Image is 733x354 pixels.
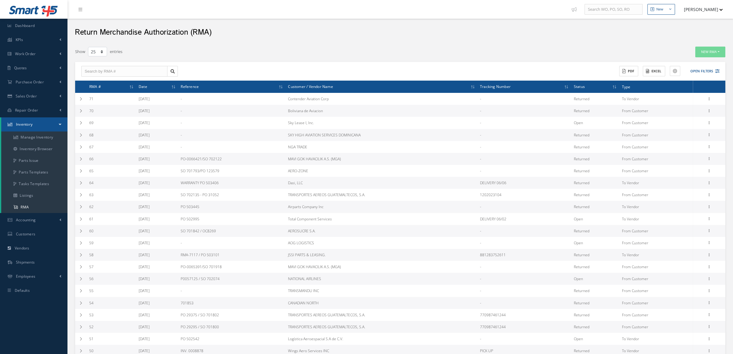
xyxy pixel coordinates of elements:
button: [PERSON_NAME] [678,3,723,15]
button: New [647,4,675,15]
td: - [478,297,571,309]
td: 56 [87,273,136,285]
span: From Customer [622,168,648,173]
td: [DATE] [136,177,178,189]
td: 770987461244 [478,321,571,333]
span: open [574,216,583,222]
a: Parts Templates [1,166,67,178]
td: 61 [87,213,136,225]
td: NGA TRADE [286,141,478,153]
a: Manage Inventory [1,131,67,143]
span: Repair Order [15,108,38,113]
span: returned [574,300,589,306]
td: Logística Aeroespacial S.A de C.V. [286,333,478,345]
label: Show [75,46,85,55]
span: From Customer [622,276,648,281]
a: Tasks Templates [1,178,67,190]
button: Excel [643,66,665,77]
td: - [478,93,571,105]
td: 770987461244 [478,309,571,321]
td: AERO-ZONE [286,165,478,177]
span: Customer / Vendor Name [288,83,333,89]
td: 881283752611 [478,249,571,261]
td: - [178,117,286,129]
span: returned [574,324,589,329]
td: [DATE] [136,297,178,309]
a: RMA [1,201,67,213]
td: MAVI GOK HAVACILIK A.S. (MGA) [286,261,478,273]
td: [DATE] [136,333,178,345]
td: [DATE] [136,165,178,177]
td: - [178,129,286,141]
span: returned [574,348,589,353]
span: Purchase Order [16,79,44,85]
td: PO-0066421/SO 702122 [178,153,286,165]
td: [DATE] [136,189,178,201]
span: Inventory [16,122,33,127]
span: Reference [181,83,199,89]
td: TRANSMANDU INC [286,285,478,297]
span: returned [574,132,589,138]
a: Listings [1,190,67,201]
span: Quotes [14,65,27,70]
td: - [178,105,286,117]
button: New RMA [695,47,725,57]
td: [DATE] [136,141,178,153]
span: returned [574,192,589,197]
td: [DATE] [136,153,178,165]
td: - [478,153,571,165]
td: PO-0065391/SO 701918 [178,261,286,273]
td: WARRANTY PO 503406 [178,177,286,189]
td: 60 [87,225,136,237]
span: Dashboard [15,23,35,28]
div: New [656,7,663,12]
td: SKY HIGH AVIATION SERVICES DOMINICANA [286,129,478,141]
td: - [478,273,571,285]
span: open [574,120,583,125]
td: [DATE] [136,129,178,141]
span: To Vendor [622,336,639,341]
span: Vendors [15,246,29,251]
td: SO 701842 / OC8269 [178,225,286,237]
td: Contender Aviation Corp [286,93,478,105]
td: 66 [87,153,136,165]
td: Dasi, LLC [286,177,478,189]
span: Date [139,83,147,89]
td: 71 [87,93,136,105]
td: [DATE] [136,201,178,213]
span: To Vendor [622,180,639,185]
span: Work Order [15,51,36,56]
span: From Customer [622,300,648,306]
td: - [478,237,571,249]
span: To Vendor [622,96,639,101]
td: JSSI PARTS & LEASING. [286,249,478,261]
td: - [178,141,286,153]
td: [DATE] [136,249,178,261]
span: Shipments [16,260,35,265]
span: Status [574,83,585,89]
td: 67 [87,141,136,153]
td: 65 [87,165,136,177]
span: returned [574,264,589,269]
span: returned [574,204,589,209]
span: returned [574,180,589,185]
span: returned [574,96,589,101]
td: [DATE] [136,309,178,321]
td: 53 [87,309,136,321]
span: KPIs [16,37,23,42]
td: - [478,201,571,213]
a: Parts Issue [1,155,67,166]
td: 1202023104 [478,189,571,201]
a: Inventory [1,117,67,131]
td: 51 [87,333,136,345]
span: returned [574,168,589,173]
td: [DATE] [136,117,178,129]
td: - [478,165,571,177]
td: - [478,129,571,141]
span: returned [574,144,589,150]
td: 69 [87,117,136,129]
td: TRANSPORTES AEREOS GUATEMALTECOS, S.A. [286,321,478,333]
td: AOG LOGISTICS [286,237,478,249]
span: returned [574,288,589,293]
span: Employees [16,274,36,279]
